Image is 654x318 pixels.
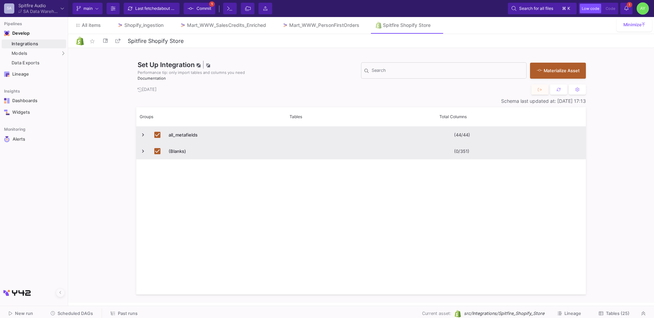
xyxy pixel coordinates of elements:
[372,69,523,75] input: Search for Tables, Columns, etc.
[136,60,361,81] div: Set Up Integration
[197,3,211,14] span: Commit
[138,70,245,76] span: Performance tip: only import tables and columns you need
[567,4,570,13] span: k
[12,51,28,56] span: Models
[124,22,163,28] div: Shopify_ingestion
[187,22,266,28] div: Mart_WWW_SalesCredits_Enriched
[4,136,10,142] img: Navigation icon
[582,6,599,11] span: Low code
[118,311,138,316] span: Past runs
[12,98,57,104] div: Dashboards
[620,3,633,14] button: 1
[2,95,66,106] a: Navigation iconDashboards
[136,127,586,143] div: Press SPACE to deselect this row.
[136,143,586,159] div: Press SPACE to deselect this row.
[138,87,157,92] span: [DATE]
[606,6,615,11] span: Code
[12,60,64,66] div: Data Exports
[169,127,282,143] span: all_metafields
[180,22,186,28] img: Tab icon
[12,41,64,47] div: Integrations
[12,71,57,77] div: Lineage
[4,31,10,36] img: Navigation icon
[282,22,288,28] img: Tab icon
[580,4,601,13] button: Low code
[23,9,58,14] div: SA Data Warehouse
[76,37,84,45] img: Logo
[140,114,153,119] span: Groups
[13,136,57,142] div: Alerts
[422,310,451,317] span: Current asset:
[124,3,180,14] button: Last fetchedabout 2 hours ago
[4,71,10,77] img: Navigation icon
[88,37,96,45] mat-icon: star_border
[83,3,93,14] span: main
[135,3,176,14] div: Last fetched
[519,3,553,14] span: Search for all files
[159,6,193,11] span: about 2 hours ago
[184,3,215,14] button: Commit
[383,22,431,28] div: Spitfire Shopify Store
[2,107,66,118] a: Navigation iconWidgets
[508,3,577,14] button: Search for all files⌘k
[4,98,10,104] img: Navigation icon
[454,132,470,138] y42-import-column-renderer: (44/44)
[2,59,66,67] a: Data Exports
[635,2,649,15] button: AY
[562,4,566,13] span: ⌘
[136,98,586,104] div: Schema last updated at: [DATE] 17:13
[73,3,103,14] button: main
[439,114,467,119] span: Total Columns
[12,31,22,36] div: Develop
[202,61,204,69] span: |
[560,4,573,13] button: ⌘k
[138,76,166,81] a: Documentation
[627,2,632,7] span: 1
[289,22,359,28] div: Mart_WWW_PersonFirstOrders
[454,310,461,317] img: Shopify
[169,143,282,159] span: (Blanks)
[2,28,66,39] mat-expansion-panel-header: Navigation iconDevelop
[376,22,381,28] img: Tab icon
[12,110,57,115] div: Widgets
[454,148,469,154] y42-import-column-renderer: (0/351)
[637,2,649,15] div: AY
[82,22,101,28] span: All items
[4,3,14,14] div: SA
[117,22,123,28] img: Tab icon
[2,69,66,80] a: Navigation iconLineage
[604,4,617,13] button: Code
[2,133,66,145] a: Navigation iconAlerts
[58,311,93,316] span: Scheduled DAGs
[530,63,586,79] button: Materialize Asset
[464,310,544,317] span: src/Integrations/Spitfire_Shopify_Store
[4,110,10,115] img: Navigation icon
[606,311,629,316] span: Tables (25)
[564,311,581,316] span: Lineage
[136,84,158,95] button: [DATE]
[18,3,58,8] div: Spitfire Audio
[2,39,66,48] a: Integrations
[537,67,576,74] div: Materialize Asset
[15,311,33,316] span: New run
[290,114,302,119] span: Tables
